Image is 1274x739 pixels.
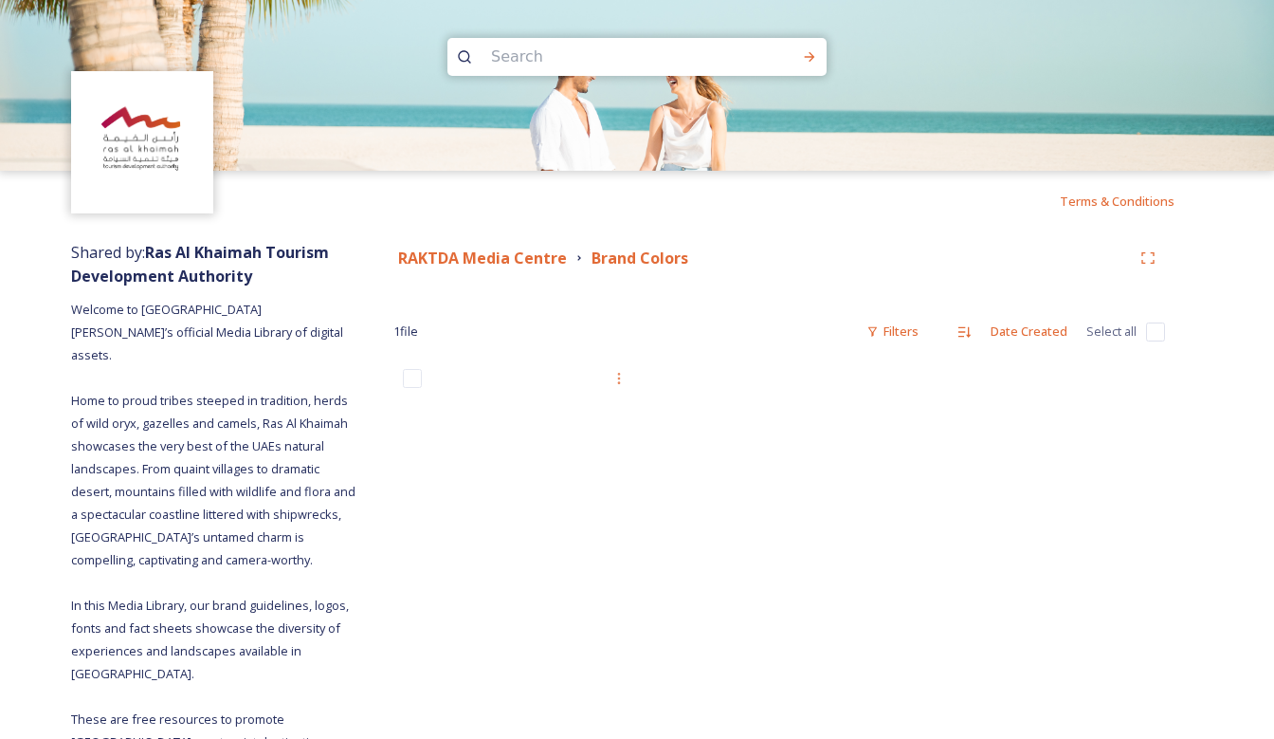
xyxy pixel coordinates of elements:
img: Logo_RAKTDA_RGB-01.png [74,74,211,212]
span: Terms & Conditions [1060,193,1174,210]
a: Terms & Conditions [1060,190,1203,212]
strong: Ras Al Khaimah Tourism Development Authority [71,242,329,286]
div: Date Created [981,313,1077,350]
span: Shared by: [71,242,329,286]
span: 1 file [393,323,418,341]
div: Filters [857,313,928,350]
strong: Brand Colors [591,248,688,268]
span: Select all [1086,323,1137,341]
input: Search [482,36,741,78]
strong: RAKTDA Media Centre [398,248,567,268]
